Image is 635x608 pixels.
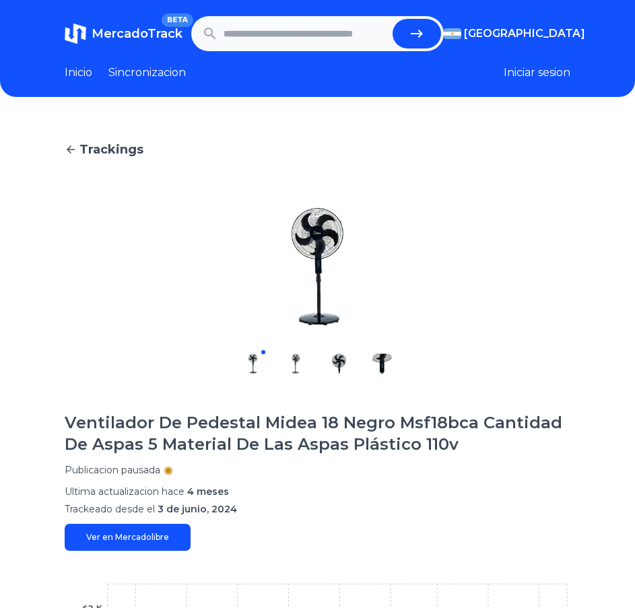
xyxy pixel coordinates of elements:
img: Ventilador De Pedestal Midea 18 Negro Msf18bca Cantidad De Aspas 5 Material De Las Aspas Plástico... [242,353,264,374]
img: MercadoTrack [65,23,86,44]
h1: Ventilador De Pedestal Midea 18 Negro Msf18bca Cantidad De Aspas 5 Material De Las Aspas Plástico... [65,412,570,455]
img: Argentina [444,28,461,39]
span: 3 de junio, 2024 [158,503,237,515]
span: 4 meses [187,485,229,498]
a: Sincronizacion [108,65,186,81]
span: [GEOGRAPHIC_DATA] [464,26,585,42]
a: Trackings [65,140,570,159]
button: [GEOGRAPHIC_DATA] [444,26,570,42]
span: Trackeado desde el [65,503,155,515]
a: Inicio [65,65,92,81]
p: Publicacion pausada [65,463,160,477]
span: MercadoTrack [92,26,182,41]
a: MercadoTrackBETA [65,23,182,44]
span: Ultima actualizacion hace [65,485,185,498]
img: Ventilador De Pedestal Midea 18 Negro Msf18bca Cantidad De Aspas 5 Material De Las Aspas Plástico... [286,353,307,374]
span: Trackings [79,140,143,159]
a: Ver en Mercadolibre [65,524,191,551]
span: BETA [162,13,193,27]
img: Ventilador De Pedestal Midea 18 Negro Msf18bca Cantidad De Aspas 5 Material De Las Aspas Plástico... [372,353,393,374]
img: Ventilador De Pedestal Midea 18 Negro Msf18bca Cantidad De Aspas 5 Material De Las Aspas Plástico... [329,353,350,374]
button: Iniciar sesion [504,65,570,81]
img: Ventilador De Pedestal Midea 18 Negro Msf18bca Cantidad De Aspas 5 Material De Las Aspas Plástico... [189,202,447,331]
